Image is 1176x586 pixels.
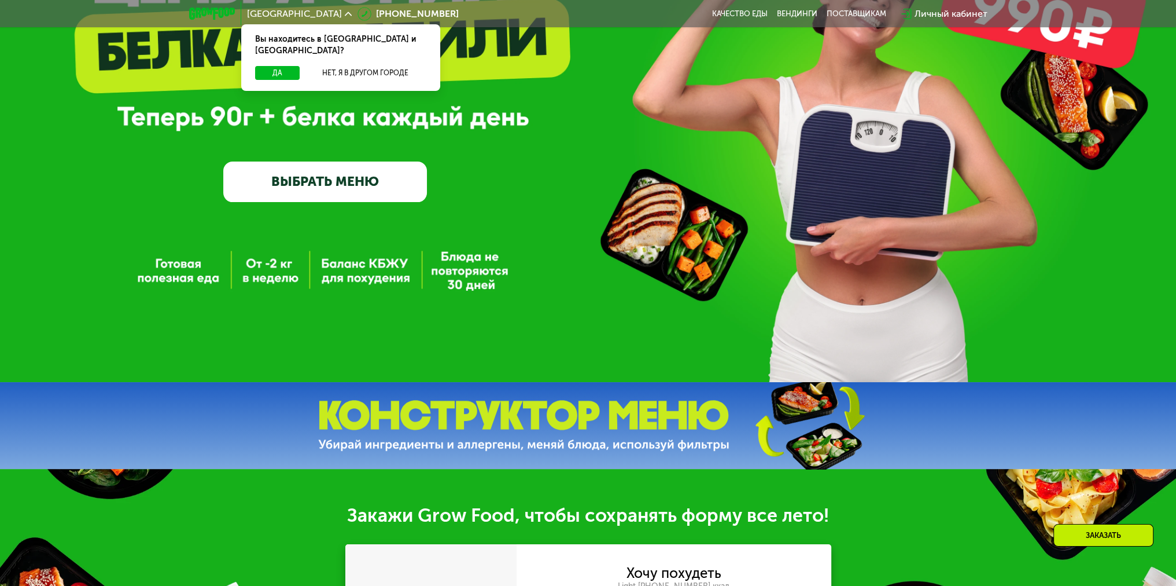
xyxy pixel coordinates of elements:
div: поставщикам [827,9,886,19]
button: Да [255,66,300,80]
div: Хочу похудеть [626,567,721,580]
div: Вы находитесь в [GEOGRAPHIC_DATA] и [GEOGRAPHIC_DATA]? [241,24,440,66]
div: Личный кабинет [915,7,987,21]
a: Вендинги [777,9,817,19]
div: Заказать [1053,524,1153,547]
a: [PHONE_NUMBER] [357,7,459,21]
a: Качество еды [712,9,768,19]
button: Нет, я в другом городе [304,66,426,80]
span: [GEOGRAPHIC_DATA] [247,9,342,19]
a: ВЫБРАТЬ МЕНЮ [223,162,427,203]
